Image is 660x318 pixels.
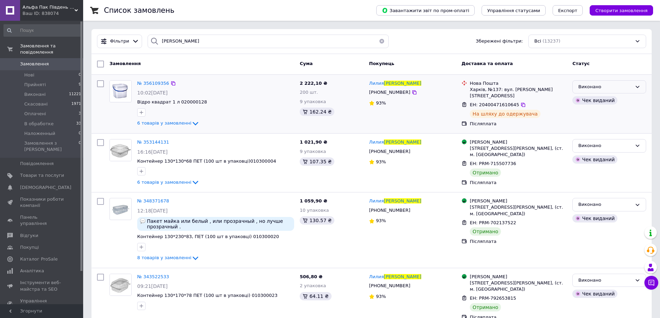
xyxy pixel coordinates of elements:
span: Панель управління [20,214,64,227]
div: Чек виданий [572,214,617,222]
div: [STREET_ADDRESS][PERSON_NAME], (ст. м. [GEOGRAPHIC_DATA]) [470,280,567,292]
span: 1 059,90 ₴ [300,198,327,203]
a: Лилия[PERSON_NAME] [369,198,421,205]
span: ЕН: 20400471610645 [470,102,519,107]
a: № 356109356 [137,81,169,86]
span: 11221 [69,91,81,98]
img: Фото товару [110,81,131,102]
span: 9 [79,82,81,88]
div: [PERSON_NAME] [470,274,567,280]
input: Пошук за номером замовлення, ПІБ покупця, номером телефону, Email, номером накладної [148,35,389,48]
span: Оплачені [24,111,46,117]
div: 107.35 ₴ [300,157,334,166]
button: Чат з покупцем [644,276,658,290]
span: 10 упаковка [300,208,329,213]
div: [PERSON_NAME] [470,139,567,145]
span: [PHONE_NUMBER] [369,90,410,95]
div: 130.57 ₴ [300,216,334,225]
span: 33 [76,121,81,127]
span: Аналітика [20,268,44,274]
span: 10:02[DATE] [137,90,168,96]
span: 2 упаковка [300,283,326,288]
span: Повідомлення [20,161,54,167]
a: Відро квадрат 1 л 020000128 [137,99,207,105]
a: Фото товару [109,80,132,102]
span: 6 товарів у замовленні [137,180,191,185]
a: Лилия[PERSON_NAME] [369,139,421,146]
span: Контейнер 130*230*83, ПЕТ (100 шт в упаковці) 010300020 [137,234,279,239]
div: Отримано [470,169,501,177]
span: 93% [376,100,386,106]
div: Харків, №137: вул. [PERSON_NAME][STREET_ADDRESS] [470,87,567,99]
div: 162.24 ₴ [300,108,334,116]
span: Фільтри [110,38,129,45]
span: 16:16[DATE] [137,149,168,155]
a: № 353144131 [137,139,169,145]
span: Наложенный [24,130,55,137]
a: Лилия[PERSON_NAME] [369,80,421,87]
span: Замовлення з [PERSON_NAME] [24,140,79,153]
div: [PERSON_NAME] [470,198,567,204]
span: 506,80 ₴ [300,274,323,279]
span: ЕН: PRM-792653815 [470,296,516,301]
a: Створити замовлення [583,8,653,13]
div: Чек виданий [572,96,617,105]
div: [STREET_ADDRESS][PERSON_NAME], (ст. м. [GEOGRAPHIC_DATA]) [470,145,567,158]
span: 2 222,10 ₴ [300,81,327,86]
span: Покупці [20,244,39,251]
div: На шляху до одержувача [470,110,540,118]
button: Управління статусами [482,5,546,16]
div: Післяплата [470,238,567,245]
span: Скасовані [24,101,48,107]
span: Лилия [369,81,384,86]
span: № 348371678 [137,198,169,203]
span: ЕН: PRM-702137522 [470,220,516,225]
div: [STREET_ADDRESS][PERSON_NAME], (ст. м. [GEOGRAPHIC_DATA]) [470,204,567,217]
span: Виконані [24,91,46,98]
input: Пошук [3,24,82,37]
span: Товари та послуги [20,172,64,179]
span: 93% [376,218,386,223]
span: 200 шт. [300,90,318,95]
span: 8 товарів у замовленні [137,255,191,260]
span: Показники роботи компанії [20,196,64,209]
button: Очистить [375,35,389,48]
span: Замовлення [20,61,49,67]
span: Інструменти веб-майстра та SEO [20,280,64,292]
span: [DEMOGRAPHIC_DATA] [20,184,71,191]
a: № 343522533 [137,274,169,279]
span: Створити замовлення [595,8,648,13]
span: 12:18[DATE] [137,208,168,213]
span: Замовлення [109,61,141,66]
img: Фото товару [110,139,131,161]
div: Виконано [578,201,632,208]
span: Експорт [558,8,578,13]
a: Контейнер 130*130*68 ПЕТ (100 шт в упаковці)010300004 [137,158,276,164]
div: 64.11 ₴ [300,292,331,300]
span: Лилия [369,274,384,279]
span: 3 [79,111,81,117]
span: 0 [79,130,81,137]
span: 93% [376,159,386,164]
a: Контейнер 130*170*78 ПЕТ (100 шт в упаковці) 010300023 [137,293,278,298]
span: 0 [79,72,81,78]
a: Фото товару [109,198,132,220]
span: 1971 [71,101,81,107]
img: Фото товару [110,274,131,296]
div: Ваш ID: 838074 [23,10,83,17]
span: 1 021,90 ₴ [300,139,327,145]
span: [PERSON_NAME] [384,198,421,203]
span: Управління статусами [487,8,540,13]
span: [PHONE_NUMBER] [369,283,410,288]
div: Виконано [578,277,632,284]
div: Чек виданий [572,155,617,164]
div: Виконано [578,142,632,149]
span: 93% [376,294,386,299]
button: Створити замовлення [590,5,653,16]
a: 6 товарів у замовленні [137,180,200,185]
span: Замовлення та повідомлення [20,43,83,55]
div: Нова Пошта [470,80,567,87]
